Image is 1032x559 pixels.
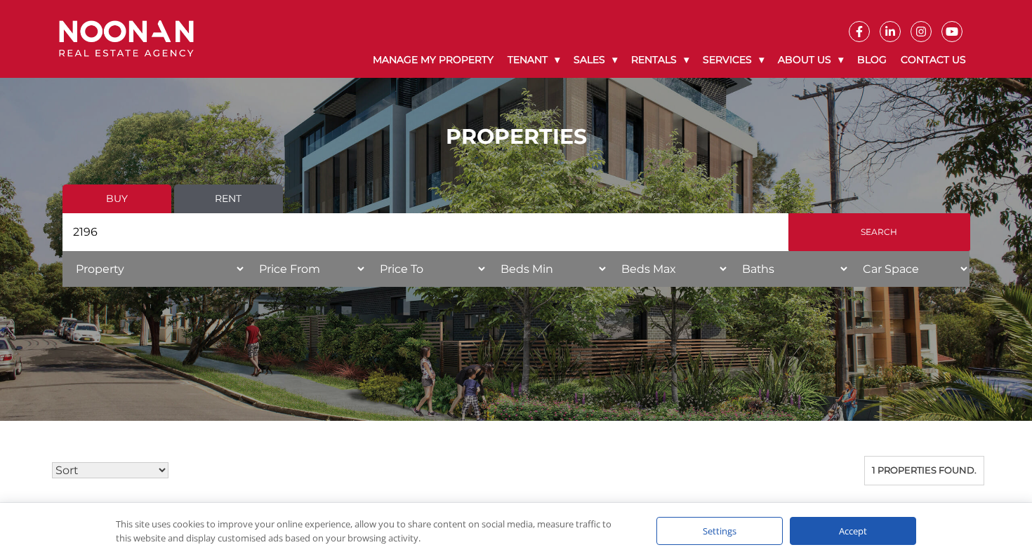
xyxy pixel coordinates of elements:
[567,42,624,78] a: Sales
[864,456,984,485] div: 1 properties found.
[771,42,850,78] a: About Us
[894,42,973,78] a: Contact Us
[696,42,771,78] a: Services
[62,184,171,213] a: Buy
[656,517,783,545] div: Settings
[62,213,788,251] input: Search by suburb, postcode or area
[59,20,194,58] img: Noonan Real Estate Agency
[788,213,970,251] input: Search
[790,517,916,545] div: Accept
[501,42,567,78] a: Tenant
[366,42,501,78] a: Manage My Property
[62,124,970,149] h1: PROPERTIES
[116,517,628,545] div: This site uses cookies to improve your online experience, allow you to share content on social me...
[850,42,894,78] a: Blog
[624,42,696,78] a: Rentals
[174,184,283,213] a: Rent
[52,462,168,478] select: Sort Listings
